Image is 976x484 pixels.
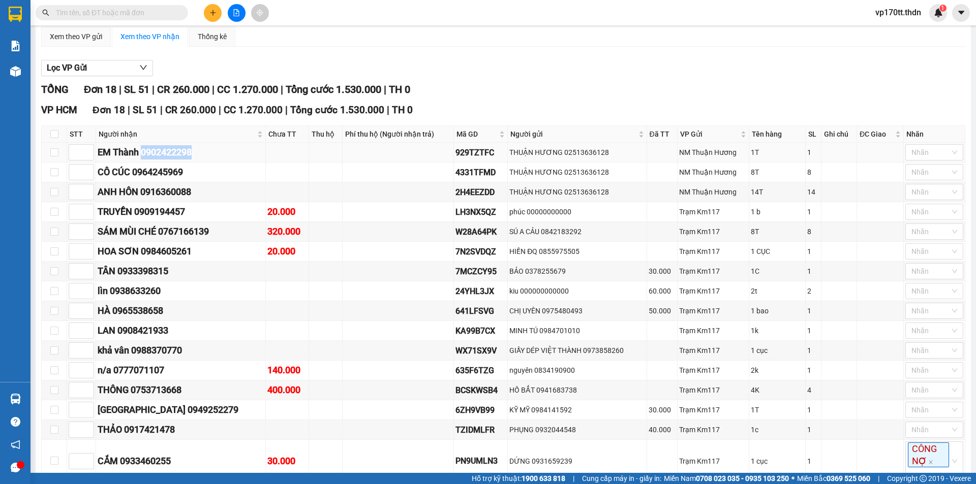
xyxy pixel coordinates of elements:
[649,285,676,297] div: 60.000
[455,344,506,357] div: WX71SX9V
[139,63,147,72] span: down
[98,383,264,397] div: THÔNG 0753713668
[98,264,264,278] div: TÂN 0933398315
[455,364,506,377] div: 635F6TZG
[522,474,565,482] strong: 1900 633 818
[389,83,410,95] span: TH 0
[454,321,508,341] td: KA99B7CX
[751,365,804,376] div: 2k
[160,104,163,116] span: |
[807,365,820,376] div: 1
[455,384,506,397] div: BCSKWSB4
[807,345,820,356] div: 1
[952,4,970,22] button: caret-down
[267,383,307,397] div: 400.000
[198,31,227,42] div: Thống kê
[392,104,413,116] span: TH 0
[867,6,929,19] span: vp170tt.thdn
[751,226,804,237] div: 8T
[384,83,386,95] span: |
[807,424,820,435] div: 1
[807,167,820,178] div: 8
[267,205,307,219] div: 20.000
[343,126,454,143] th: Phí thu hộ (Người nhận trả)
[678,222,749,242] td: Trạm Km117
[157,83,209,95] span: CR 260.000
[678,242,749,262] td: Trạm Km117
[649,266,676,277] div: 30.000
[455,225,506,238] div: W28A64PK
[573,473,574,484] span: |
[285,104,288,116] span: |
[941,5,944,12] span: 1
[455,166,506,179] div: 4331TFMD
[454,242,508,262] td: 7N2SVDQZ
[807,186,820,198] div: 14
[582,473,661,484] span: Cung cấp máy in - giấy in:
[678,361,749,380] td: Trạm Km117
[387,104,389,116] span: |
[217,83,278,95] span: CC 1.270.000
[807,285,820,297] div: 2
[455,285,506,298] div: 24YHL3JX
[797,473,870,484] span: Miền Bắc
[267,363,307,377] div: 140.000
[509,365,645,376] div: nguyên 0834190900
[678,400,749,420] td: Trạm Km117
[454,400,508,420] td: 6ZH9VB99
[939,5,947,12] sup: 1
[509,404,645,415] div: KỸ MỸ 0984141592
[228,4,246,22] button: file-add
[47,61,87,74] span: Lọc VP Gửi
[455,206,506,218] div: LH3NX5QZ
[455,404,506,416] div: 6ZH9VB99
[165,104,216,116] span: CR 260.000
[10,41,21,51] img: solution-icon
[906,128,962,140] div: Nhãn
[807,325,820,336] div: 1
[509,325,645,336] div: MINH TÚ 0984701010
[678,262,749,281] td: Trạm Km117
[751,384,804,396] div: 4K
[649,424,676,435] div: 40.000
[98,165,264,179] div: CÔ CÚC 0964245969
[751,305,804,316] div: 1 bao
[281,83,283,95] span: |
[510,128,636,140] span: Người gửi
[678,301,749,321] td: Trạm Km117
[678,321,749,341] td: Trạm Km117
[821,126,857,143] th: Ghi chú
[509,147,645,158] div: THUẬN HƯƠNG 02513636128
[42,9,49,16] span: search
[751,266,804,277] div: 1C
[455,265,506,278] div: 7MCZCY95
[678,143,749,163] td: NM Thuận Hương
[455,325,506,337] div: KA99B7CX
[957,8,966,17] span: caret-down
[251,4,269,22] button: aim
[128,104,130,116] span: |
[696,474,789,482] strong: 0708 023 035 - 0935 103 250
[751,325,804,336] div: 1k
[751,456,804,467] div: 1 cục
[98,304,264,318] div: HÀ 0965538658
[209,9,217,16] span: plus
[98,205,264,219] div: TRUYỀN 0909194457
[509,246,645,257] div: HIỀN ĐQ 0855975505
[509,384,645,396] div: HỒ BẮT 0941683738
[456,128,497,140] span: Mã GD
[807,456,820,467] div: 1
[455,245,506,258] div: 7N2SVDQZ
[84,83,116,95] span: Đơn 18
[678,420,749,440] td: Trạm Km117
[11,440,20,449] span: notification
[98,423,264,437] div: THẢO 0917421478
[233,9,240,16] span: file-add
[680,128,739,140] span: VP Gửi
[509,206,645,217] div: phúc 00000000000
[98,324,264,338] div: LAN 0908421933
[98,403,264,417] div: [GEOGRAPHIC_DATA] 0949252279
[454,222,508,242] td: W28A64PK
[678,380,749,400] td: Trạm Km117
[509,305,645,316] div: CHỊ UYÊN 0975480493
